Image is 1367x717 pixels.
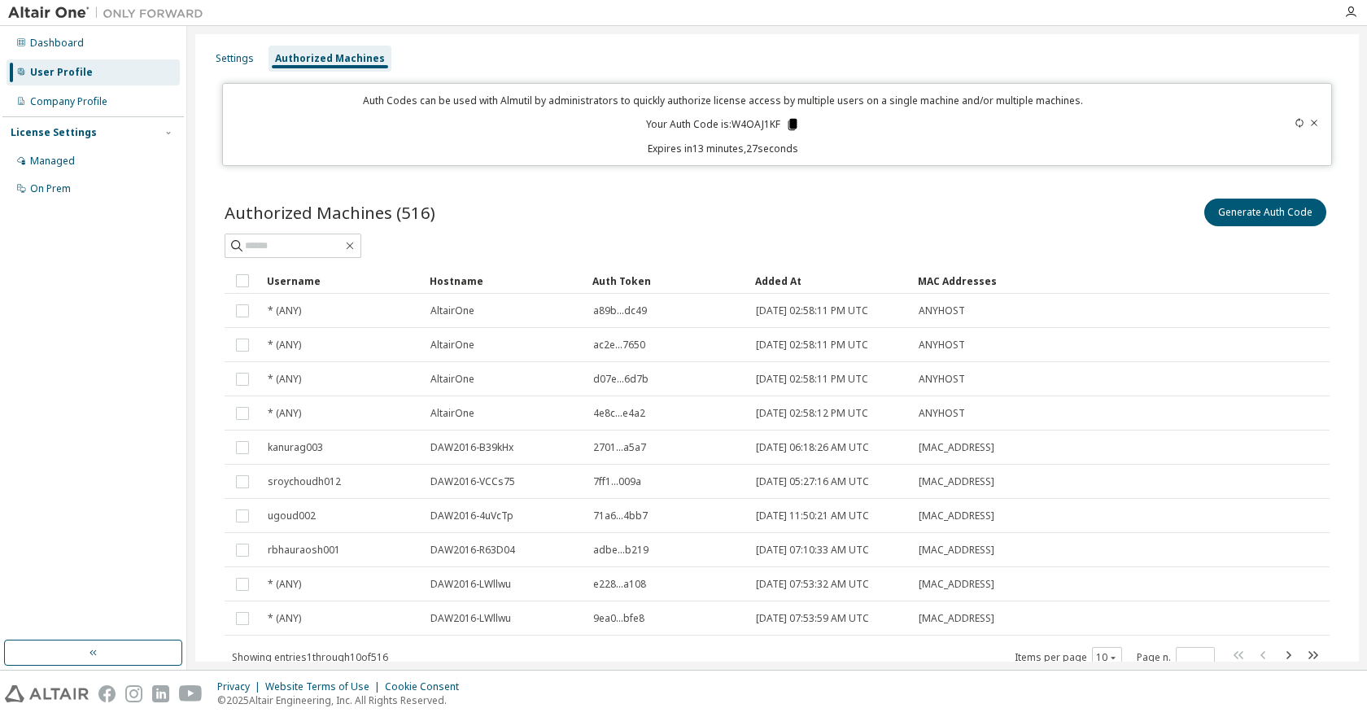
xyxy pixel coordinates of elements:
[756,339,868,352] span: [DATE] 02:58:11 PM UTC
[1096,651,1118,664] button: 10
[268,475,341,488] span: sroychoudh012
[233,142,1212,155] p: Expires in 13 minutes, 27 seconds
[275,52,385,65] div: Authorized Machines
[919,475,994,488] span: [MAC_ADDRESS]
[919,407,965,420] span: ANYHOST
[1204,199,1326,226] button: Generate Auth Code
[756,544,869,557] span: [DATE] 07:10:33 AM UTC
[152,685,169,702] img: linkedin.svg
[430,441,513,454] span: DAW2016-B39kHx
[430,475,515,488] span: DAW2016-VCCs75
[8,5,212,21] img: Altair One
[268,339,301,352] span: * (ANY)
[593,407,645,420] span: 4e8c...e4a2
[430,268,579,294] div: Hostname
[216,52,254,65] div: Settings
[217,680,265,693] div: Privacy
[430,578,511,591] span: DAW2016-LWllwu
[268,407,301,420] span: * (ANY)
[268,544,340,557] span: rbhauraosh001
[125,685,142,702] img: instagram.svg
[30,155,75,168] div: Managed
[593,304,647,317] span: a89b...dc49
[919,612,994,625] span: [MAC_ADDRESS]
[919,509,994,522] span: [MAC_ADDRESS]
[30,66,93,79] div: User Profile
[919,339,965,352] span: ANYHOST
[593,509,648,522] span: 71a6...4bb7
[756,612,869,625] span: [DATE] 07:53:59 AM UTC
[430,407,474,420] span: AltairOne
[593,475,641,488] span: 7ff1...009a
[1137,647,1215,668] span: Page n.
[268,578,301,591] span: * (ANY)
[593,578,646,591] span: e228...a108
[430,373,474,386] span: AltairOne
[918,268,1151,294] div: MAC Addresses
[430,544,515,557] span: DAW2016-R63D04
[593,544,649,557] span: adbe...b219
[179,685,203,702] img: youtube.svg
[30,182,71,195] div: On Prem
[755,268,905,294] div: Added At
[430,612,511,625] span: DAW2016-LWllwu
[1015,647,1122,668] span: Items per page
[756,304,868,317] span: [DATE] 02:58:11 PM UTC
[430,339,474,352] span: AltairOne
[593,612,644,625] span: 9ea0...bfe8
[646,117,800,132] p: Your Auth Code is: W4OAJ1KF
[268,304,301,317] span: * (ANY)
[265,680,385,693] div: Website Terms of Use
[756,509,869,522] span: [DATE] 11:50:21 AM UTC
[593,441,646,454] span: 2701...a5a7
[592,268,742,294] div: Auth Token
[756,407,868,420] span: [DATE] 02:58:12 PM UTC
[268,509,316,522] span: ugoud002
[919,578,994,591] span: [MAC_ADDRESS]
[5,685,89,702] img: altair_logo.svg
[233,94,1212,107] p: Auth Codes can be used with Almutil by administrators to quickly authorize license access by mult...
[919,373,965,386] span: ANYHOST
[267,268,417,294] div: Username
[232,650,388,664] span: Showing entries 1 through 10 of 516
[30,37,84,50] div: Dashboard
[30,95,107,108] div: Company Profile
[593,373,649,386] span: d07e...6d7b
[98,685,116,702] img: facebook.svg
[268,441,323,454] span: kanurag003
[268,373,301,386] span: * (ANY)
[430,509,513,522] span: DAW2016-4uVcTp
[430,304,474,317] span: AltairOne
[11,126,97,139] div: License Settings
[919,441,994,454] span: [MAC_ADDRESS]
[756,578,869,591] span: [DATE] 07:53:32 AM UTC
[217,693,469,707] p: © 2025 Altair Engineering, Inc. All Rights Reserved.
[756,475,869,488] span: [DATE] 05:27:16 AM UTC
[593,339,645,352] span: ac2e...7650
[268,612,301,625] span: * (ANY)
[385,680,469,693] div: Cookie Consent
[919,544,994,557] span: [MAC_ADDRESS]
[756,441,869,454] span: [DATE] 06:18:26 AM UTC
[756,373,868,386] span: [DATE] 02:58:11 PM UTC
[225,201,435,224] span: Authorized Machines (516)
[919,304,965,317] span: ANYHOST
